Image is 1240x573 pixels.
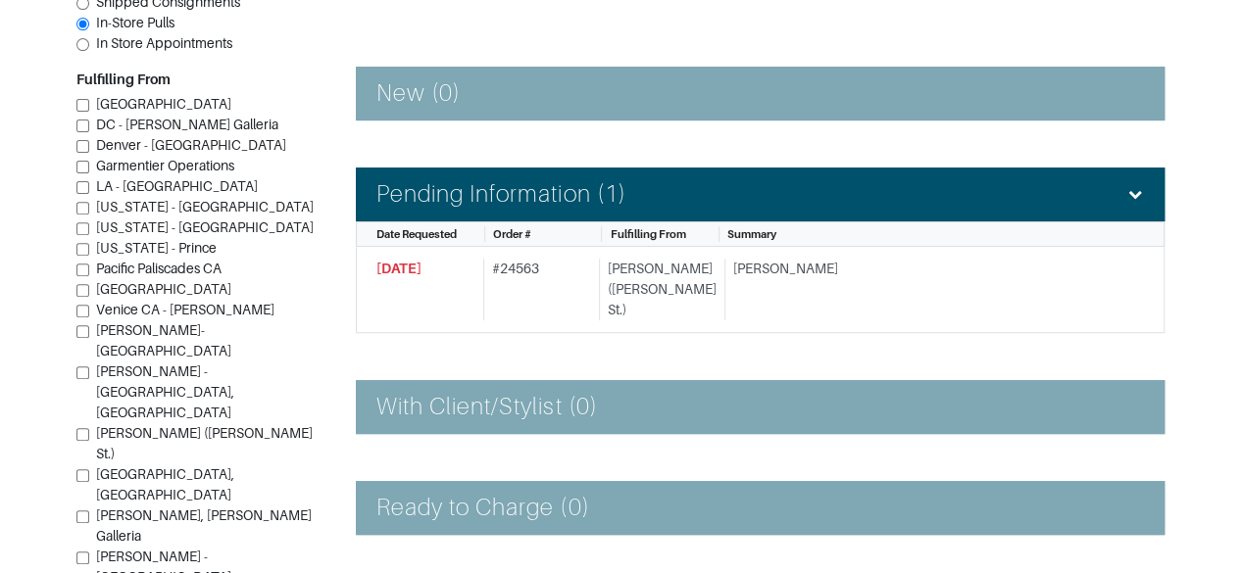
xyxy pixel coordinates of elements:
span: Fulfilling From [610,228,685,240]
span: DC - [PERSON_NAME] Galleria [96,117,278,132]
input: [PERSON_NAME]-[GEOGRAPHIC_DATA] [76,325,89,338]
span: Denver - [GEOGRAPHIC_DATA] [96,137,286,153]
input: Garmentier Operations [76,161,89,173]
span: [US_STATE] - [GEOGRAPHIC_DATA] [96,199,314,215]
span: [PERSON_NAME]-[GEOGRAPHIC_DATA] [96,322,231,358]
input: [PERSON_NAME] ([PERSON_NAME] St.) [76,428,89,441]
input: LA - [GEOGRAPHIC_DATA] [76,181,89,194]
input: [US_STATE] - [GEOGRAPHIC_DATA] [76,222,89,235]
span: Order # [493,228,531,240]
span: [PERSON_NAME], [PERSON_NAME] Galleria [96,507,312,544]
input: [PERSON_NAME], [PERSON_NAME] Galleria [76,510,89,523]
input: Denver - [GEOGRAPHIC_DATA] [76,140,89,153]
span: Date Requested [376,228,457,240]
span: Pacific Paliscades CA [96,261,222,276]
span: [PERSON_NAME] ([PERSON_NAME] St.) [96,425,313,461]
h4: New (0) [376,79,461,108]
input: In-Store Pulls [76,18,89,30]
input: [PERSON_NAME] - [GEOGRAPHIC_DATA] [76,551,89,564]
span: [GEOGRAPHIC_DATA] [96,96,231,112]
h4: With Client/Stylist (0) [376,393,598,421]
input: [GEOGRAPHIC_DATA] [76,284,89,297]
input: [PERSON_NAME] - [GEOGRAPHIC_DATA], [GEOGRAPHIC_DATA] [76,366,89,379]
span: [PERSON_NAME] - [GEOGRAPHIC_DATA], [GEOGRAPHIC_DATA] [96,363,234,420]
span: In-Store Pulls [96,15,174,30]
span: Summary [727,228,776,240]
div: [PERSON_NAME] ([PERSON_NAME] St.) [599,259,717,320]
span: Garmentier Operations [96,158,234,173]
div: # 24563 [483,259,591,320]
input: [GEOGRAPHIC_DATA] [76,99,89,112]
input: DC - [PERSON_NAME] Galleria [76,119,89,132]
span: [GEOGRAPHIC_DATA] [96,281,231,297]
div: [PERSON_NAME] [724,259,1129,320]
span: In Store Appointments [96,35,232,51]
span: [GEOGRAPHIC_DATA], [GEOGRAPHIC_DATA] [96,466,234,502]
input: [US_STATE] - Prince [76,243,89,256]
input: In Store Appointments [76,38,89,51]
input: [GEOGRAPHIC_DATA], [GEOGRAPHIC_DATA] [76,469,89,482]
h4: Ready to Charge (0) [376,494,590,522]
input: [US_STATE] - [GEOGRAPHIC_DATA] [76,202,89,215]
input: Venice CA - [PERSON_NAME] [76,305,89,317]
span: [DATE] [376,261,422,276]
span: LA - [GEOGRAPHIC_DATA] [96,178,258,194]
input: Pacific Paliscades CA [76,263,89,276]
span: [US_STATE] - Prince [96,240,217,256]
span: Venice CA - [PERSON_NAME] [96,302,274,317]
label: Fulfilling From [76,70,171,90]
span: [US_STATE] - [GEOGRAPHIC_DATA] [96,219,314,235]
h4: Pending Information (1) [376,180,626,209]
